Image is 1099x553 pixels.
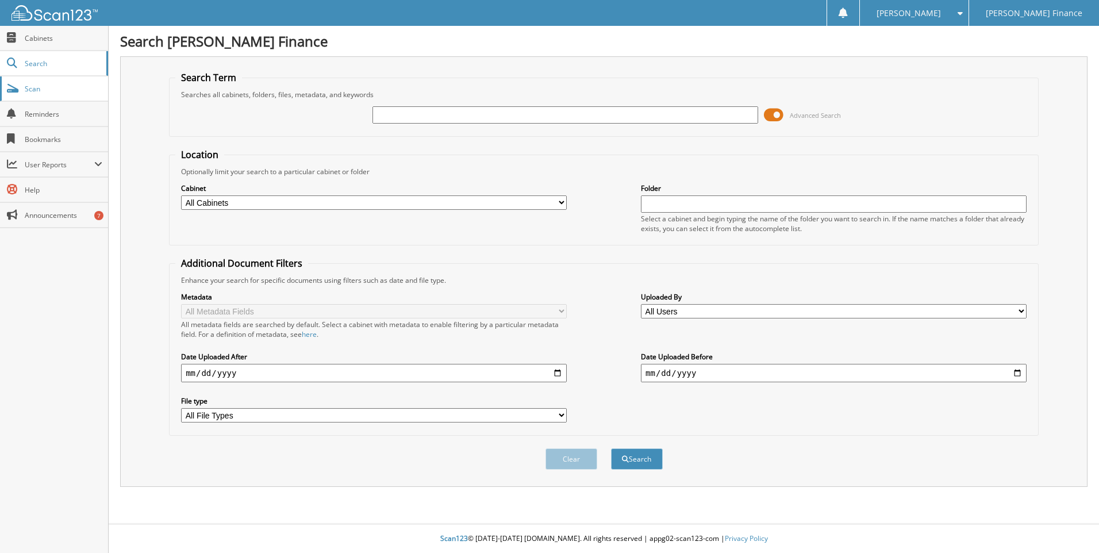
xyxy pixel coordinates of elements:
div: Optionally limit your search to a particular cabinet or folder [175,167,1032,176]
span: Scan123 [440,533,468,543]
legend: Search Term [175,71,242,84]
div: 7 [94,211,103,220]
span: User Reports [25,160,94,170]
label: File type [181,396,567,406]
a: Privacy Policy [725,533,768,543]
label: Metadata [181,292,567,302]
div: Enhance your search for specific documents using filters such as date and file type. [175,275,1032,285]
span: Reminders [25,109,102,119]
div: All metadata fields are searched by default. Select a cabinet with metadata to enable filtering b... [181,320,567,339]
span: Scan [25,84,102,94]
legend: Additional Document Filters [175,257,308,270]
span: [PERSON_NAME] Finance [986,10,1082,17]
span: Bookmarks [25,135,102,144]
label: Cabinet [181,183,567,193]
label: Date Uploaded Before [641,352,1027,362]
span: [PERSON_NAME] [877,10,941,17]
h1: Search [PERSON_NAME] Finance [120,32,1088,51]
input: start [181,364,567,382]
legend: Location [175,148,224,161]
label: Uploaded By [641,292,1027,302]
img: scan123-logo-white.svg [11,5,98,21]
span: Cabinets [25,33,102,43]
button: Clear [545,448,597,470]
label: Folder [641,183,1027,193]
span: Advanced Search [790,111,841,120]
span: Announcements [25,210,102,220]
input: end [641,364,1027,382]
button: Search [611,448,663,470]
span: Help [25,185,102,195]
div: Searches all cabinets, folders, files, metadata, and keywords [175,90,1032,99]
div: © [DATE]-[DATE] [DOMAIN_NAME]. All rights reserved | appg02-scan123-com | [109,525,1099,553]
span: Search [25,59,101,68]
a: here [302,329,317,339]
label: Date Uploaded After [181,352,567,362]
div: Select a cabinet and begin typing the name of the folder you want to search in. If the name match... [641,214,1027,233]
